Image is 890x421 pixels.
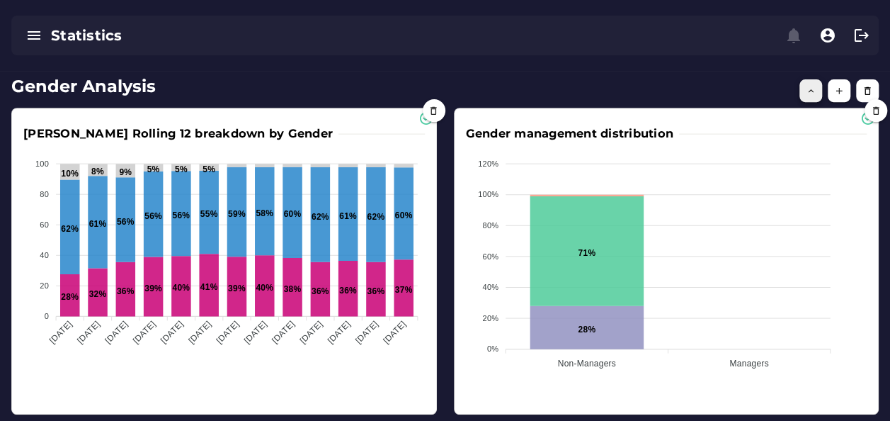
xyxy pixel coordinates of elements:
[23,125,338,142] h3: [PERSON_NAME] Rolling 12 breakdown by Gender
[486,344,498,353] tspan: 0%
[298,318,325,345] tspan: [DATE]
[557,358,615,368] tspan: Non-Managers
[35,159,49,167] tspan: 100
[75,318,102,345] tspan: [DATE]
[45,312,49,320] tspan: 0
[40,220,49,228] tspan: 60
[40,250,49,259] tspan: 40
[11,74,879,99] h2: Gender Analysis
[729,358,768,368] tspan: Managers
[187,318,214,345] tspan: [DATE]
[131,318,158,345] tspan: [DATE]
[353,318,380,345] tspan: [DATE]
[482,283,498,291] tspan: 40%
[382,318,409,345] tspan: [DATE]
[477,159,498,167] tspan: 120%
[242,318,269,345] tspan: [DATE]
[477,190,498,198] tspan: 100%
[47,318,74,345] tspan: [DATE]
[270,318,297,345] tspan: [DATE]
[466,125,680,142] h3: Gender management distribution
[482,220,498,229] tspan: 80%
[40,189,49,198] tspan: 80
[482,313,498,322] tspan: 20%
[40,281,49,289] tspan: 20
[51,26,414,45] div: Statistics
[215,318,241,345] tspan: [DATE]
[482,252,498,260] tspan: 60%
[326,318,353,345] tspan: [DATE]
[103,318,130,345] tspan: [DATE]
[159,318,186,345] tspan: [DATE]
